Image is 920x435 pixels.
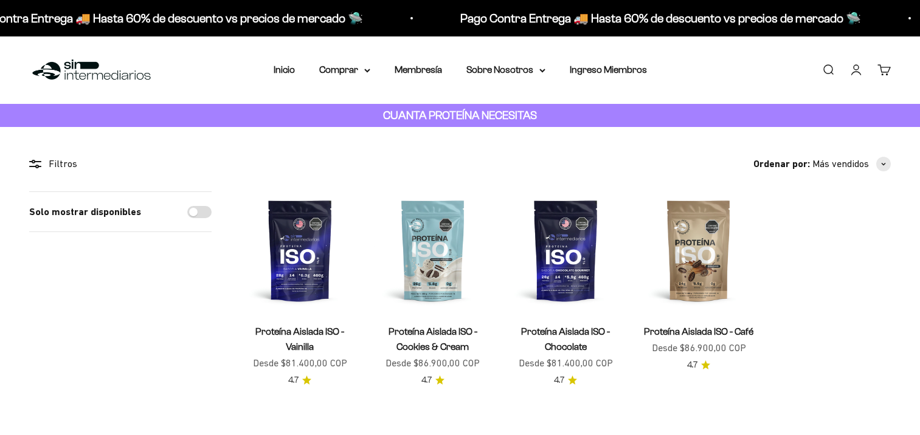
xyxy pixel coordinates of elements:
sale-price: Desde $81.400,00 COP [253,355,347,371]
a: Ingreso Miembros [570,64,647,75]
a: Proteína Aislada ISO - Chocolate [521,326,610,352]
span: 4.7 [554,374,564,387]
summary: Comprar [319,62,370,78]
a: Inicio [274,64,295,75]
a: Proteína Aislada ISO - Café [644,326,753,337]
span: 4.7 [687,358,697,372]
span: Ordenar por: [753,156,810,172]
sale-price: Desde $81.400,00 COP [519,355,613,371]
summary: Sobre Nosotros [466,62,545,78]
span: 4.7 [288,374,299,387]
a: Membresía [395,64,442,75]
sale-price: Desde $86.900,00 COP [386,355,480,371]
span: 4.7 [421,374,432,387]
sale-price: Desde $86.900,00 COP [652,340,746,356]
a: 4.74.7 de 5.0 estrellas [687,358,710,372]
div: Filtros [29,156,212,172]
button: Más vendidos [812,156,891,172]
span: Más vendidos [812,156,869,172]
a: 4.74.7 de 5.0 estrellas [554,374,577,387]
a: Proteína Aislada ISO - Cookies & Cream [389,326,477,352]
strong: CUANTA PROTEÍNA NECESITAS [383,109,537,122]
label: Solo mostrar disponibles [29,204,141,220]
a: Proteína Aislada ISO - Vainilla [255,326,344,352]
a: 4.74.7 de 5.0 estrellas [421,374,444,387]
p: Pago Contra Entrega 🚚 Hasta 60% de descuento vs precios de mercado 🛸 [460,9,861,28]
a: 4.74.7 de 5.0 estrellas [288,374,311,387]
